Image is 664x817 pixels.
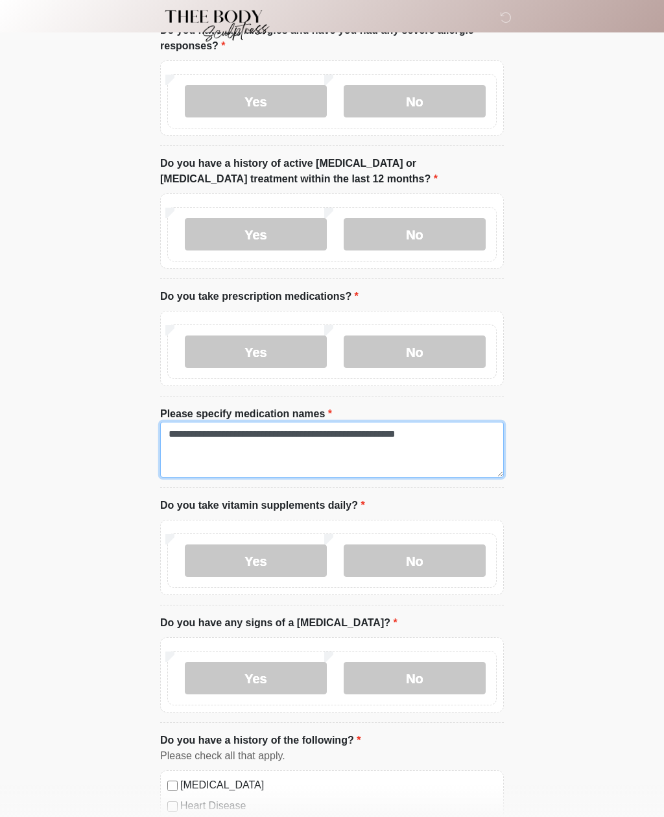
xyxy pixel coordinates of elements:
label: Do you take vitamin supplements daily? [160,498,365,513]
label: Yes [185,544,327,577]
label: No [344,662,486,694]
label: Do you have a history of the following? [160,733,361,748]
label: Do you have any signs of a [MEDICAL_DATA]? [160,615,397,631]
label: Yes [185,335,327,368]
label: No [344,218,486,250]
label: Please specify medication names [160,406,332,422]
label: Yes [185,218,327,250]
label: Do you take prescription medications? [160,289,359,304]
img: Thee Body Sculptress Logo [147,10,280,42]
label: Yes [185,85,327,117]
input: [MEDICAL_DATA] [167,781,178,791]
label: No [344,544,486,577]
label: Heart Disease [180,798,497,814]
input: Heart Disease [167,801,178,812]
label: [MEDICAL_DATA] [180,777,497,793]
label: Yes [185,662,327,694]
div: Please check all that apply. [160,748,504,764]
label: No [344,335,486,368]
label: No [344,85,486,117]
label: Do you have a history of active [MEDICAL_DATA] or [MEDICAL_DATA] treatment within the last 12 mon... [160,156,504,187]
